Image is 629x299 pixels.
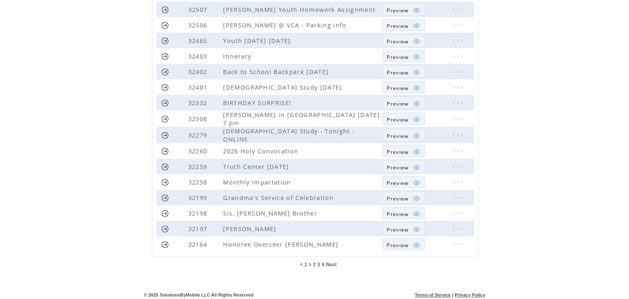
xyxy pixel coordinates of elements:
a: Privacy Policy [455,292,485,297]
span: Youth [DATE] [DATE] [223,36,292,45]
a: Preview [382,19,424,31]
a: Preview [382,112,424,125]
span: [DEMOGRAPHIC_DATA] Study [DATE] [223,83,344,91]
span: Show MMS preview [387,148,408,155]
a: Preview [382,129,424,141]
span: Show MMS preview [387,7,408,14]
img: eye.png [413,241,420,249]
span: Show MMS preview [387,85,408,92]
span: 32164 [188,240,210,248]
img: eye.png [413,148,420,155]
span: Back to School Backpack [DATE] [223,67,330,76]
span: 32401 [188,83,210,91]
a: Preview [382,34,424,47]
a: Preview [382,3,424,16]
span: [PERSON_NAME] in [GEOGRAPHIC_DATA] [DATE] 7 pm [223,110,380,127]
span: 32332 [188,99,210,107]
span: 32506 [188,21,210,29]
span: 32259 [188,162,210,171]
span: Show MMS preview [387,242,408,249]
img: eye.png [413,164,420,171]
a: Preview [382,50,424,62]
span: Show MMS preview [387,211,408,218]
span: 32279 [188,131,210,139]
img: eye.png [413,7,420,14]
span: Honoree Overseer [PERSON_NAME] [223,240,340,248]
img: eye.png [413,132,420,139]
img: eye.png [413,179,420,187]
span: 32199 [188,193,210,202]
a: 2 [313,262,316,268]
a: Preview [382,65,424,78]
span: BIRTHDAY SURPRISE! [223,99,293,107]
span: Itinerary [223,52,253,60]
span: [PERSON_NAME] Youth Homework Assignment [223,5,377,13]
span: Show MMS preview [387,22,408,29]
a: Preview [382,238,424,250]
span: Sis. [PERSON_NAME] Brother [223,209,319,217]
span: Show MMS preview [387,38,408,45]
span: 32403 [188,52,210,60]
span: Monthly Impartation [223,178,293,186]
a: Preview [382,191,424,204]
span: Truth Center [DATE] [223,162,291,171]
a: 3 [317,262,320,268]
a: Next [326,262,337,268]
span: 2026 Holy Convocation [223,147,300,155]
a: Preview [382,81,424,93]
a: Preview [382,176,424,188]
img: eye.png [413,195,420,202]
span: Show MMS preview [387,133,408,139]
span: [DEMOGRAPHIC_DATA] Study - Tonight - ONLINE [223,127,355,143]
span: © 2025 SolutionsByMobile LLC All Rights Reserved [144,292,254,297]
span: 32260 [188,147,210,155]
a: Preview [382,223,424,235]
img: eye.png [413,53,420,61]
span: Show MMS preview [387,116,408,123]
a: Preview [382,207,424,219]
span: Grandma's Service of Celebration [223,193,336,202]
span: 32308 [188,115,210,123]
a: Terms of Service [415,292,451,297]
span: Show MMS preview [387,164,408,171]
span: Show MMS preview [387,54,408,61]
img: eye.png [413,226,420,233]
span: [PERSON_NAME] @ VCA - Parking info [223,21,348,29]
img: eye.png [413,22,420,29]
img: eye.png [413,210,420,218]
span: Show MMS preview [387,195,408,202]
span: Show MMS preview [387,180,408,187]
span: 32402 [188,67,210,76]
img: eye.png [413,100,420,107]
span: 32258 [188,178,210,186]
a: Preview [382,97,424,109]
span: Show MMS preview [387,226,408,233]
span: 32507 [188,5,210,13]
span: Show MMS preview [387,100,408,107]
img: eye.png [413,84,420,92]
a: Preview [382,145,424,157]
img: eye.png [413,38,420,45]
span: | [452,292,453,297]
img: eye.png [413,69,420,76]
a: 4 [322,262,325,268]
span: 32197 [188,225,210,233]
img: eye.png [413,116,420,123]
span: 32465 [188,36,210,45]
a: Preview [382,160,424,173]
span: [PERSON_NAME] [223,225,278,233]
span: < 1 > [300,262,311,268]
span: Show MMS preview [387,69,408,76]
span: 32198 [188,209,210,217]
